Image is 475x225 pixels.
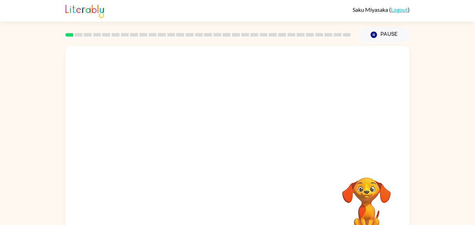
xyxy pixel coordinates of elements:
[65,3,104,18] img: Literably
[359,27,410,43] button: Pause
[353,6,410,13] div: ( )
[391,6,408,13] a: Logout
[353,6,389,13] span: Saku Miyasaka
